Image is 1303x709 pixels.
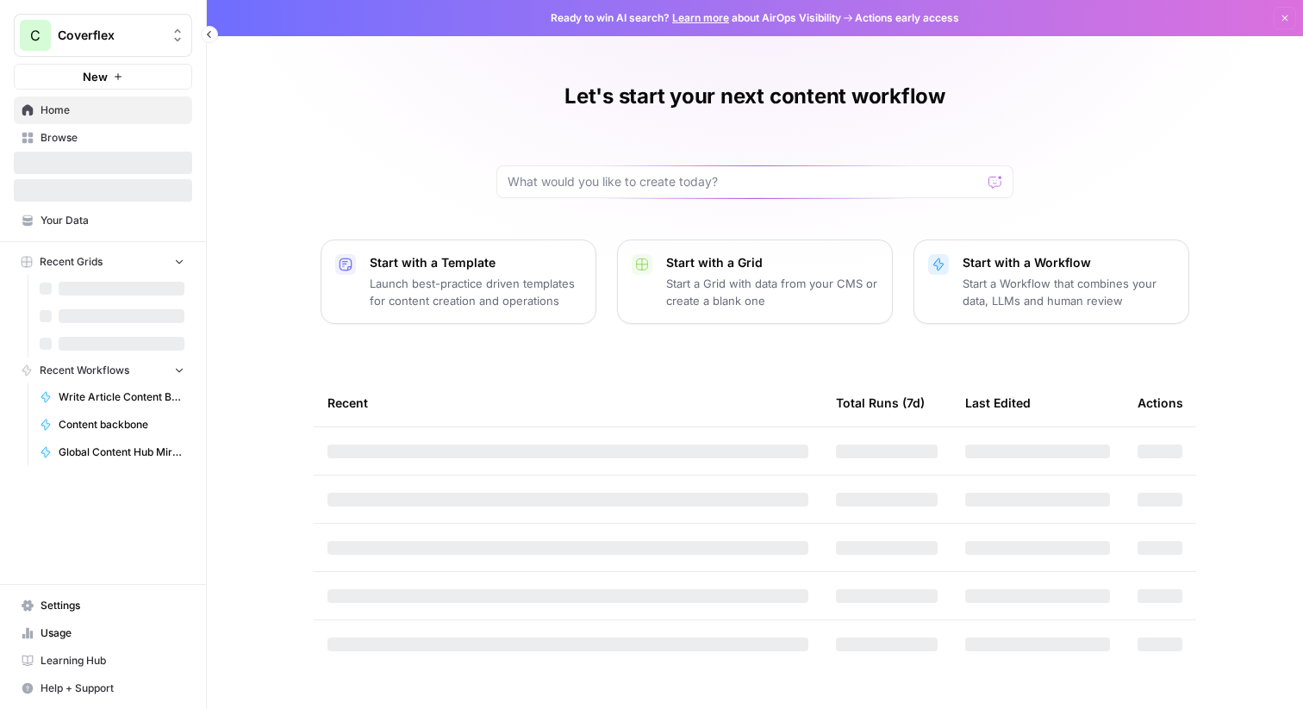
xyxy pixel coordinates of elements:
[14,64,192,90] button: New
[14,358,192,383] button: Recent Workflows
[913,239,1189,324] button: Start with a WorkflowStart a Workflow that combines your data, LLMs and human review
[40,254,103,270] span: Recent Grids
[41,213,184,228] span: Your Data
[508,173,982,190] input: What would you like to create today?
[855,10,959,26] span: Actions early access
[963,275,1175,309] p: Start a Workflow that combines your data, LLMs and human review
[59,389,184,405] span: Write Article Content Brief
[14,647,192,675] a: Learning Hub
[83,68,108,85] span: New
[40,363,129,378] span: Recent Workflows
[551,10,841,26] span: Ready to win AI search? about AirOps Visibility
[666,275,878,309] p: Start a Grid with data from your CMS or create a blank one
[41,598,184,613] span: Settings
[30,25,41,46] span: C
[672,11,729,24] a: Learn more
[370,275,582,309] p: Launch best-practice driven templates for content creation and operations
[14,14,192,57] button: Workspace: Coverflex
[617,239,893,324] button: Start with a GridStart a Grid with data from your CMS or create a blank one
[41,681,184,696] span: Help + Support
[14,592,192,619] a: Settings
[666,254,878,271] p: Start with a Grid
[41,625,184,641] span: Usage
[14,96,192,124] a: Home
[321,239,596,324] button: Start with a TemplateLaunch best-practice driven templates for content creation and operations
[963,254,1175,271] p: Start with a Workflow
[32,411,192,438] a: Content backbone
[59,417,184,432] span: Content backbone
[14,207,192,234] a: Your Data
[836,379,925,426] div: Total Runs (7d)
[41,103,184,118] span: Home
[41,653,184,669] span: Learning Hub
[14,675,192,702] button: Help + Support
[1138,379,1183,426] div: Actions
[370,254,582,271] p: Start with a Template
[41,130,184,146] span: Browse
[59,445,184,460] span: Global Content Hub Mirror Engine
[14,619,192,647] a: Usage
[14,249,192,275] button: Recent Grids
[327,379,808,426] div: Recent
[58,27,162,44] span: Coverflex
[32,383,192,411] a: Write Article Content Brief
[32,438,192,466] a: Global Content Hub Mirror Engine
[14,124,192,152] a: Browse
[965,379,1031,426] div: Last Edited
[564,83,945,110] h1: Let's start your next content workflow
